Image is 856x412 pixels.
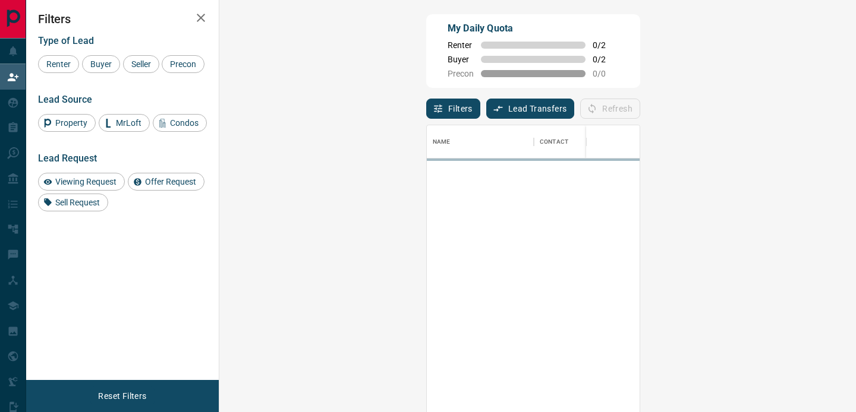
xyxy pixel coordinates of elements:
[448,69,474,78] span: Precon
[51,177,121,186] span: Viewing Request
[99,114,150,132] div: MrLoft
[38,12,207,26] h2: Filters
[593,69,619,78] span: 0 / 0
[123,55,159,73] div: Seller
[51,198,104,207] span: Sell Request
[448,21,619,36] p: My Daily Quota
[38,35,94,46] span: Type of Lead
[448,40,474,50] span: Renter
[128,173,204,191] div: Offer Request
[38,173,125,191] div: Viewing Request
[90,386,154,406] button: Reset Filters
[593,55,619,64] span: 0 / 2
[166,59,200,69] span: Precon
[38,55,79,73] div: Renter
[427,125,534,159] div: Name
[426,99,480,119] button: Filters
[38,153,97,164] span: Lead Request
[112,118,146,128] span: MrLoft
[448,55,474,64] span: Buyer
[38,194,108,211] div: Sell Request
[38,114,96,132] div: Property
[82,55,120,73] div: Buyer
[166,118,203,128] span: Condos
[127,59,155,69] span: Seller
[51,118,92,128] span: Property
[593,40,619,50] span: 0 / 2
[153,114,207,132] div: Condos
[534,125,629,159] div: Contact
[486,99,575,119] button: Lead Transfers
[540,125,568,159] div: Contact
[141,177,200,186] span: Offer Request
[433,125,451,159] div: Name
[86,59,116,69] span: Buyer
[38,94,92,105] span: Lead Source
[162,55,204,73] div: Precon
[42,59,75,69] span: Renter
